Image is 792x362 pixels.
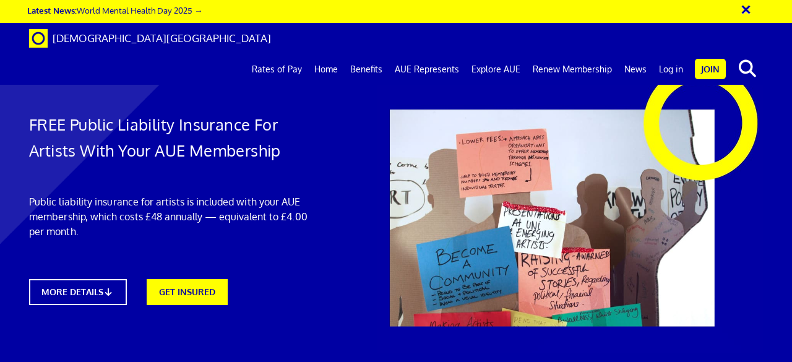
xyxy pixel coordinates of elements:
h1: FREE Public Liability Insurance For Artists With Your AUE Membership [29,111,324,163]
a: GET INSURED [147,279,228,305]
strong: Latest News: [27,5,77,15]
p: Public liability insurance for artists is included with your AUE membership, which costs £48 annu... [29,194,324,239]
a: Explore AUE [465,54,527,85]
a: Join [695,59,726,79]
a: Benefits [344,54,389,85]
a: Brand [DEMOGRAPHIC_DATA][GEOGRAPHIC_DATA] [20,23,280,54]
span: [DEMOGRAPHIC_DATA][GEOGRAPHIC_DATA] [53,32,271,45]
a: Renew Membership [527,54,618,85]
a: News [618,54,653,85]
a: Rates of Pay [246,54,308,85]
a: Log in [653,54,689,85]
button: search [728,56,766,82]
a: Home [308,54,344,85]
a: Latest News:World Mental Health Day 2025 → [27,5,202,15]
a: AUE Represents [389,54,465,85]
a: MORE DETAILS [29,279,127,305]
